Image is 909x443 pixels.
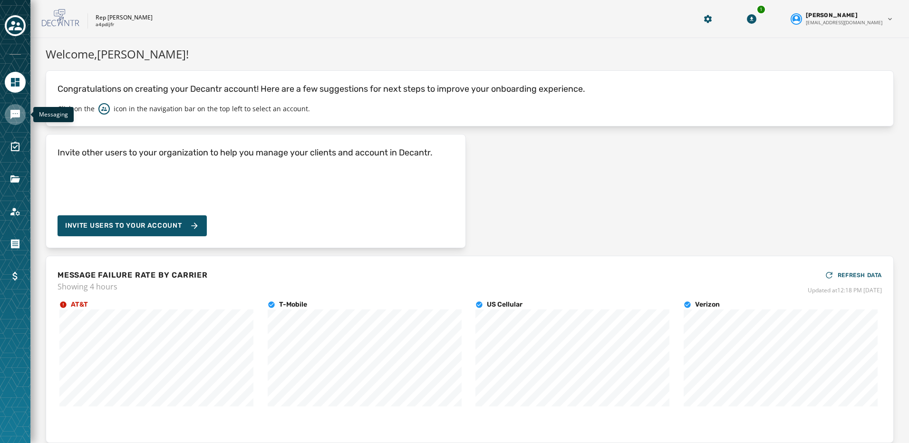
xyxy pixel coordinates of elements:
[806,19,882,26] span: [EMAIL_ADDRESS][DOMAIN_NAME]
[824,268,882,283] button: REFRESH DATA
[58,82,882,96] p: Congratulations on creating your Decantr account! Here are a few suggestions for next steps to im...
[96,14,153,21] p: Rep [PERSON_NAME]
[5,15,26,36] button: Toggle account select drawer
[787,8,898,30] button: User settings
[5,72,26,93] a: Navigate to Home
[58,270,208,281] h4: MESSAGE FAILURE RATE BY CARRIER
[46,46,894,63] h1: Welcome, [PERSON_NAME] !
[5,201,26,222] a: Navigate to Account
[58,281,208,292] span: Showing 4 hours
[838,271,882,279] span: REFRESH DATA
[96,21,114,29] p: a4pdijfr
[743,10,760,28] button: Download Menu
[695,300,720,309] h4: Verizon
[808,287,882,294] span: Updated at 12:18 PM [DATE]
[279,300,307,309] h4: T-Mobile
[58,104,95,114] p: Click on the
[114,104,310,114] p: icon in the navigation bar on the top left to select an account.
[33,107,74,122] div: Messaging
[5,136,26,157] a: Navigate to Surveys
[487,300,522,309] h4: US Cellular
[806,11,858,19] span: [PERSON_NAME]
[699,10,716,28] button: Manage global settings
[5,169,26,190] a: Navigate to Files
[65,221,182,231] span: Invite Users to your account
[5,233,26,254] a: Navigate to Orders
[5,104,26,125] a: Navigate to Messaging
[71,300,88,309] h4: AT&T
[5,266,26,287] a: Navigate to Billing
[58,146,433,159] h4: Invite other users to your organization to help you manage your clients and account in Decantr.
[58,215,207,236] button: Invite Users to your account
[756,5,766,14] div: 1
